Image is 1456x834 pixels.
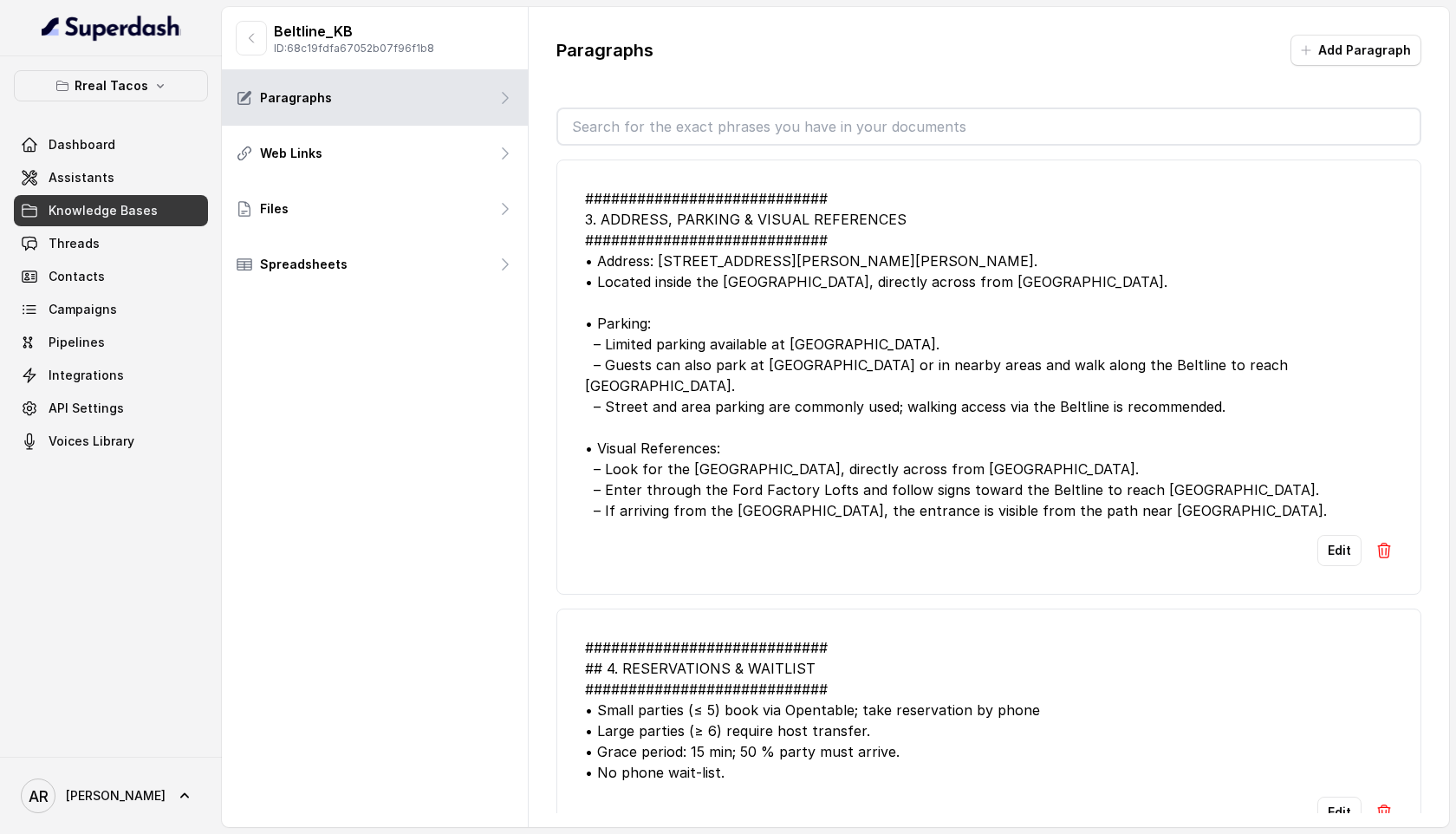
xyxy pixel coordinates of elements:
[14,70,208,101] button: Rreal Tacos
[49,367,124,384] span: Integrations
[14,129,208,160] a: Dashboard
[75,75,148,96] p: Rreal Tacos
[1375,542,1393,559] img: Delete
[558,109,1420,144] input: Search for the exact phrases you have in your documents
[14,327,208,358] a: Pipelines
[260,256,348,273] p: Spreadsheets
[14,195,208,226] a: Knowledge Bases
[49,169,114,186] span: Assistants
[14,393,208,424] a: API Settings
[556,38,653,62] p: Paragraphs
[49,433,134,450] span: Voices Library
[14,360,208,391] a: Integrations
[14,772,208,820] a: [PERSON_NAME]
[14,228,208,259] a: Threads
[14,426,208,457] a: Voices Library
[49,136,115,153] span: Dashboard
[49,301,117,318] span: Campaigns
[585,188,1393,521] div: ############################ 3. ADDRESS, PARKING & VISUAL REFERENCES ############################...
[49,334,105,351] span: Pipelines
[49,268,105,285] span: Contacts
[585,637,1393,783] div: ############################ ## 4. RESERVATIONS & WAITLIST ############################ • Small p...
[1317,797,1362,828] button: Edit
[14,162,208,193] a: Assistants
[49,202,158,219] span: Knowledge Bases
[260,200,289,218] p: Files
[274,21,434,42] p: Beltline_KB
[66,787,166,805] span: [PERSON_NAME]
[260,89,332,107] p: Paragraphs
[274,42,434,55] p: ID: 68c19fdfa67052b07f96f1b8
[14,294,208,325] a: Campaigns
[14,261,208,292] a: Contacts
[49,400,124,417] span: API Settings
[49,235,100,252] span: Threads
[1375,804,1393,821] img: Delete
[1290,35,1421,66] button: Add Paragraph
[260,145,322,162] p: Web Links
[29,787,49,805] text: AR
[42,14,181,42] img: light.svg
[1317,535,1362,566] button: Edit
